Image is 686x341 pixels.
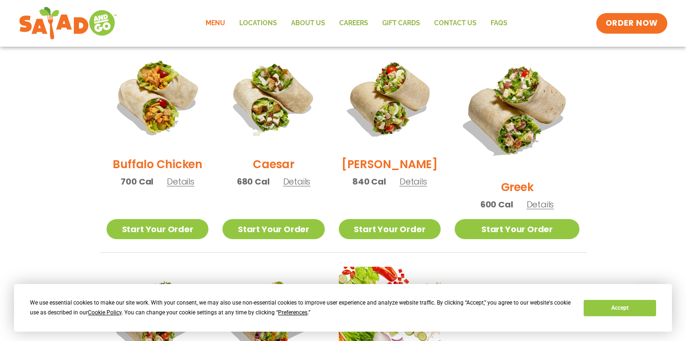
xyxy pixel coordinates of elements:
[527,199,554,210] span: Details
[596,13,667,34] a: ORDER NOW
[121,175,153,188] span: 700 Cal
[480,198,513,211] span: 600 Cal
[427,13,484,34] a: Contact Us
[107,219,208,239] a: Start Your Order
[339,47,441,149] img: Product photo for Cobb Wrap
[484,13,514,34] a: FAQs
[253,156,294,172] h2: Caesar
[19,5,117,42] img: new-SAG-logo-768×292
[199,13,232,34] a: Menu
[232,13,284,34] a: Locations
[501,179,534,195] h2: Greek
[332,13,375,34] a: Careers
[88,309,121,316] span: Cookie Policy
[606,18,658,29] span: ORDER NOW
[107,47,208,149] img: Product photo for Buffalo Chicken Wrap
[284,13,332,34] a: About Us
[455,47,579,172] img: Product photo for Greek Wrap
[222,219,324,239] a: Start Your Order
[283,176,311,187] span: Details
[278,309,307,316] span: Preferences
[113,156,202,172] h2: Buffalo Chicken
[342,156,438,172] h2: [PERSON_NAME]
[375,13,427,34] a: GIFT CARDS
[30,298,572,318] div: We use essential cookies to make our site work. With your consent, we may also use non-essential ...
[339,219,441,239] a: Start Your Order
[199,13,514,34] nav: Menu
[167,176,194,187] span: Details
[237,175,270,188] span: 680 Cal
[400,176,427,187] span: Details
[455,219,579,239] a: Start Your Order
[14,284,672,332] div: Cookie Consent Prompt
[584,300,656,316] button: Accept
[222,47,324,149] img: Product photo for Caesar Wrap
[352,175,386,188] span: 840 Cal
